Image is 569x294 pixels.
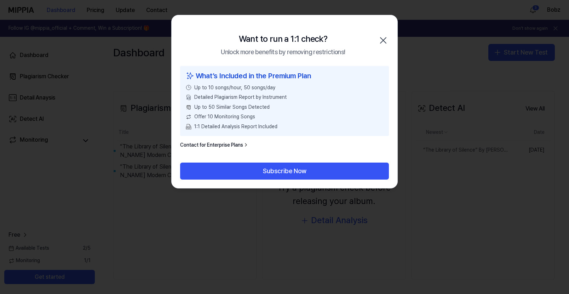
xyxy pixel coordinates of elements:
span: 1:1 Detailed Analysis Report Included [194,123,277,130]
button: Subscribe Now [180,163,389,180]
a: Contact for Enterprise Plans [180,142,249,149]
div: Unlock more benefits by removing restrictions! [221,47,345,57]
span: Up to 50 Similar Songs Detected [194,104,270,111]
span: Offer 10 Monitoring Songs [194,113,255,120]
span: Up to 10 songs/hour, 50 songs/day [194,84,275,91]
div: What’s Included in the Premium Plan [186,70,383,81]
img: sparkles icon [186,70,194,81]
div: Want to run a 1:1 check? [239,32,328,46]
img: PDF Download [186,124,191,130]
span: Detailed Plagiarism Report by Instrument [194,94,287,101]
